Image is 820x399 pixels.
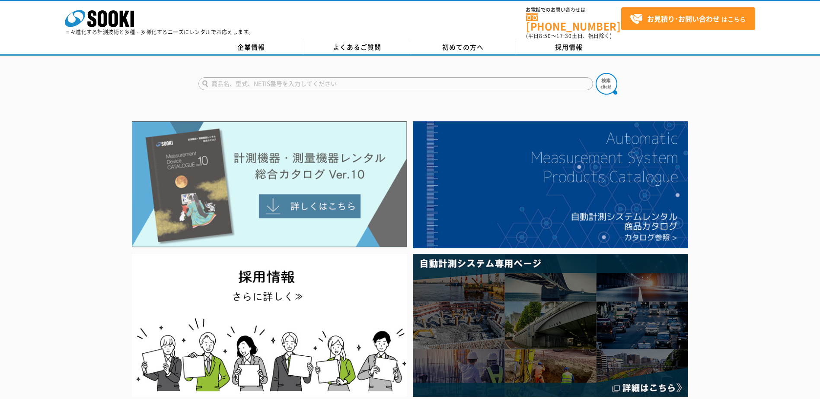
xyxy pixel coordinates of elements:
a: よくあるご質問 [304,41,410,54]
span: お電話でのお問い合わせは [526,7,621,13]
img: btn_search.png [596,73,617,95]
a: 初めての方へ [410,41,516,54]
a: お見積り･お問い合わせはこちら [621,7,755,30]
a: [PHONE_NUMBER] [526,13,621,31]
span: 初めての方へ [442,42,484,52]
span: 8:50 [539,32,551,40]
span: (平日 ～ 土日、祝日除く) [526,32,612,40]
img: 自動計測システム専用ページ [413,254,688,397]
strong: お見積り･お問い合わせ [647,13,720,24]
a: 採用情報 [516,41,622,54]
input: 商品名、型式、NETIS番号を入力してください [198,77,593,90]
p: 日々進化する計測技術と多種・多様化するニーズにレンタルでお応えします。 [65,29,254,35]
img: Catalog Ver10 [132,121,407,247]
img: SOOKI recruit [132,254,407,397]
a: 企業情報 [198,41,304,54]
img: 自動計測システムカタログ [413,121,688,248]
span: はこちら [630,13,746,25]
span: 17:30 [556,32,572,40]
